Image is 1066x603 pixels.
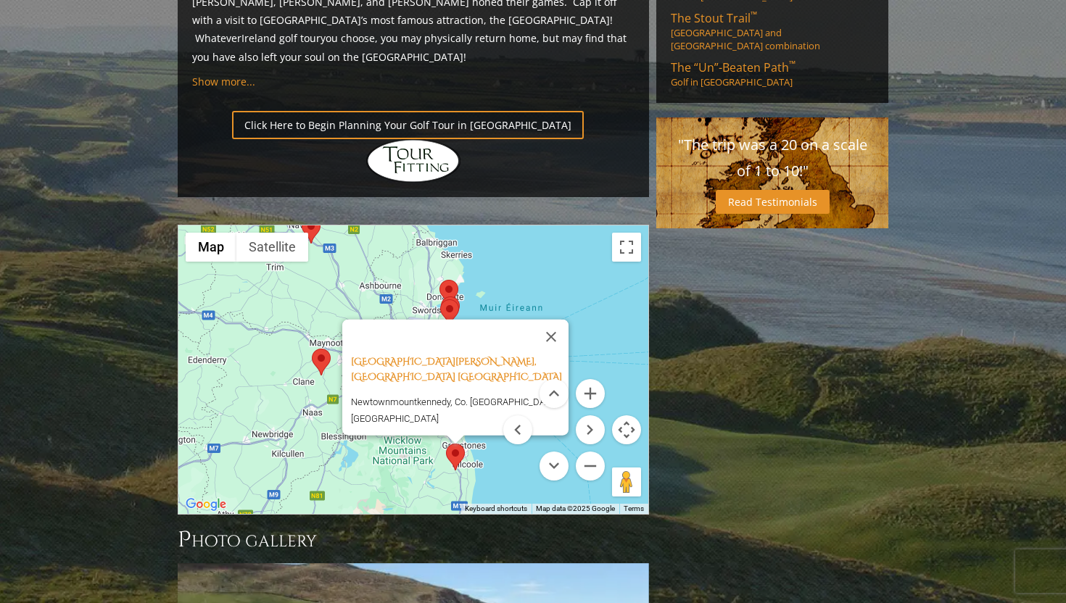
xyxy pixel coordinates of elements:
button: Close [534,320,569,354]
button: Move down [540,452,569,481]
a: [GEOGRAPHIC_DATA][PERSON_NAME], [GEOGRAPHIC_DATA] [GEOGRAPHIC_DATA] [351,355,562,383]
p: "The trip was a 20 on a scale of 1 to 10!" [671,132,874,184]
button: Zoom in [576,379,605,408]
a: The Stout Trail™[GEOGRAPHIC_DATA] and [GEOGRAPHIC_DATA] combination [671,10,874,52]
button: Move right [576,415,605,444]
a: Ireland golf tour [241,31,321,45]
a: Read Testimonials [716,190,830,214]
sup: ™ [789,58,796,70]
button: Keyboard shortcuts [465,504,527,514]
a: Terms (opens in new tab) [624,504,644,512]
button: Show satellite imagery [236,233,308,262]
a: The “Un”-Beaten Path™Golf in [GEOGRAPHIC_DATA] [671,59,874,88]
button: Map camera controls [612,415,641,444]
a: Click Here to Begin Planning Your Golf Tour in [GEOGRAPHIC_DATA] [232,111,584,139]
button: Move up [540,379,569,408]
img: Hidden Links [366,139,460,183]
button: Drag Pegman onto the map to open Street View [612,467,641,496]
a: Open this area in Google Maps (opens a new window) [182,495,230,514]
span: The Stout Trail [671,10,757,26]
h3: Photo Gallery [178,525,649,554]
button: Show street map [186,233,236,262]
span: The “Un”-Beaten Path [671,59,796,75]
sup: ™ [751,9,757,21]
a: Show more... [192,75,255,88]
button: Toggle fullscreen view [612,233,641,262]
span: Map data ©2025 Google [536,504,615,512]
button: Move left [503,415,532,444]
img: Google [182,495,230,514]
p: Newtownmountkennedy, Co. [GEOGRAPHIC_DATA], [GEOGRAPHIC_DATA] [351,393,569,427]
button: Zoom out [576,452,605,481]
